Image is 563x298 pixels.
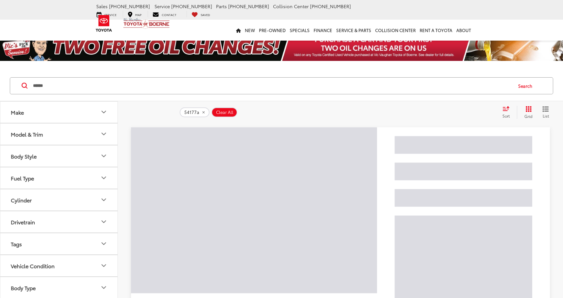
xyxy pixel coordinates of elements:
span: Parts [216,3,227,9]
div: Fuel Type [11,175,34,181]
div: Fuel Type [100,174,108,182]
button: MakeMake [0,102,118,123]
span: [PHONE_NUMBER] [310,3,351,9]
a: Contact [148,11,181,17]
a: Collision Center [373,20,418,41]
div: Cylinder [100,196,108,204]
a: Service & Parts: Opens in a new tab [334,20,373,41]
span: Service [154,3,170,9]
button: Clear All [211,107,237,117]
div: Drivetrain [100,218,108,226]
button: Grid View [517,106,537,119]
div: Body Style [11,153,37,159]
span: Collision Center [273,3,309,9]
div: Body Style [100,152,108,160]
input: Search by Make, Model, or Keyword [32,78,512,94]
span: Sales [96,3,108,9]
span: List [542,113,549,119]
span: [PHONE_NUMBER] [171,3,212,9]
span: Clear All [216,110,233,115]
span: [PHONE_NUMBER] [228,3,269,9]
button: DrivetrainDrivetrain [0,211,118,233]
button: Select sort value [499,106,517,119]
div: Vehicle Condition [100,262,108,270]
div: Body Type [100,284,108,291]
a: Home [234,20,243,41]
button: List View [537,106,554,119]
a: About [454,20,473,41]
div: Model & Trim [100,130,108,138]
button: Vehicle ConditionVehicle Condition [0,255,118,276]
span: Grid [524,113,533,119]
div: Model & Trim [11,131,43,137]
span: 54177a [184,110,199,115]
a: New [243,20,257,41]
span: [PHONE_NUMBER] [109,3,150,9]
div: Cylinder [11,197,32,203]
button: CylinderCylinder [0,189,118,211]
a: Specials [288,20,312,41]
span: Sort [502,113,510,119]
button: TagsTags [0,233,118,254]
a: Finance [312,20,334,41]
a: Pre-Owned [257,20,288,41]
a: Service [92,11,121,17]
img: Vic Vaughan Toyota of Boerne [123,18,170,29]
a: Rent a Toyota [418,20,454,41]
div: Tags [100,240,108,248]
div: Drivetrain [11,219,35,225]
span: Saved [201,12,210,17]
div: Body Type [11,285,36,291]
button: remove 54177a [180,107,209,117]
a: Map [123,11,146,17]
a: My Saved Vehicles [187,11,215,17]
button: Model & TrimModel & Trim [0,123,118,145]
div: Vehicle Condition [11,263,55,269]
div: Make [100,108,108,116]
button: Fuel TypeFuel Type [0,167,118,189]
button: Body StyleBody Style [0,145,118,167]
div: Make [11,109,24,115]
div: Tags [11,241,22,247]
img: Toyota [92,13,116,34]
button: Search [512,78,542,94]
